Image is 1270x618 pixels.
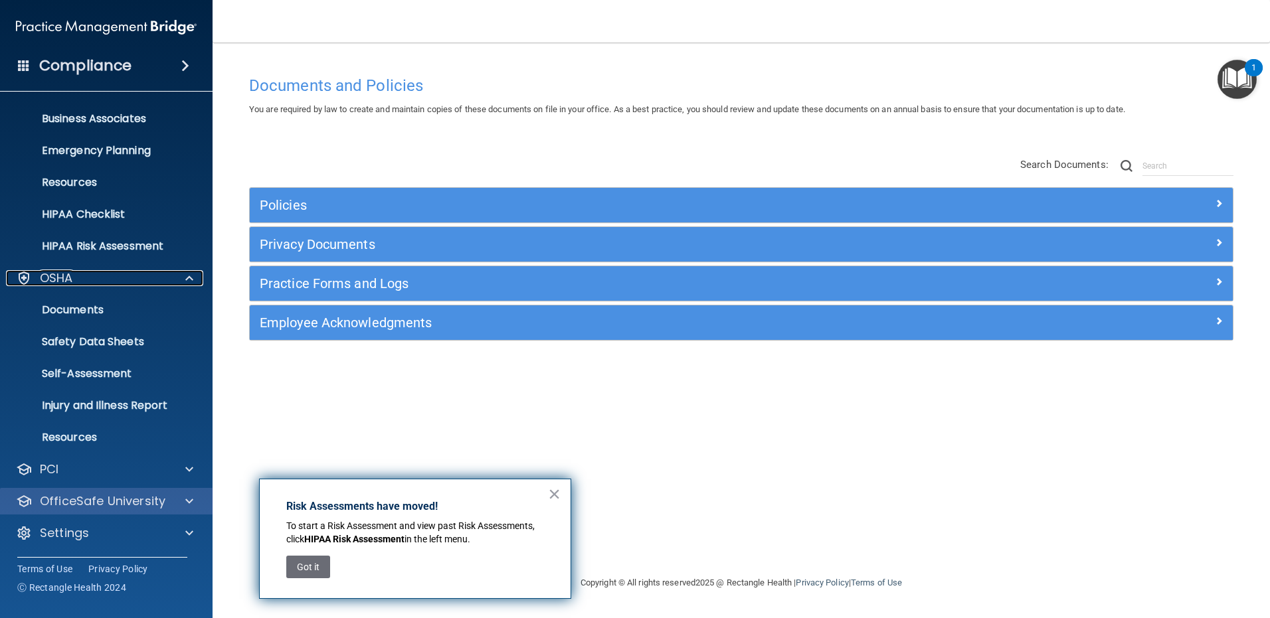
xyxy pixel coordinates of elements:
[260,198,977,212] h5: Policies
[9,431,190,444] p: Resources
[249,77,1233,94] h4: Documents and Policies
[405,534,470,544] span: in the left menu.
[249,104,1125,114] span: You are required by law to create and maintain copies of these documents on file in your office. ...
[1121,160,1133,172] img: ic-search.3b580494.png
[548,483,561,504] button: Close
[286,556,330,578] button: Got it
[17,562,72,576] a: Terms of Use
[16,14,197,40] img: PMB logo
[260,276,977,291] h5: Practice Forms and Logs
[286,520,537,544] span: To start a Risk Assessment and view past Risk Assessments, click
[40,270,73,286] p: OSHA
[260,315,977,330] h5: Employee Acknowledgments
[9,303,190,317] p: Documents
[40,461,58,477] p: PCI
[796,578,848,587] a: Privacy Policy
[9,112,190,125] p: Business Associates
[286,500,438,512] strong: Risk Assessments have moved!
[9,335,190,348] p: Safety Data Sheets
[851,578,902,587] a: Terms of Use
[260,237,977,252] h5: Privacy Documents
[9,208,190,221] p: HIPAA Checklist
[1142,156,1233,176] input: Search
[499,562,984,604] div: Copyright © All rights reserved 2025 @ Rectangle Health | |
[1040,524,1254,577] iframe: Drift Widget Chat Controller
[1251,68,1256,85] div: 1
[304,534,405,544] strong: HIPAA Risk Assessment
[39,56,132,75] h4: Compliance
[88,562,148,576] a: Privacy Policy
[40,525,89,541] p: Settings
[9,176,190,189] p: Resources
[1218,60,1257,99] button: Open Resource Center, 1 new notification
[9,367,190,380] p: Self-Assessment
[9,240,190,253] p: HIPAA Risk Assessment
[1020,159,1109,171] span: Search Documents:
[9,399,190,412] p: Injury and Illness Report
[9,144,190,157] p: Emergency Planning
[17,581,126,594] span: Ⓒ Rectangle Health 2024
[40,493,165,509] p: OfficeSafe University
